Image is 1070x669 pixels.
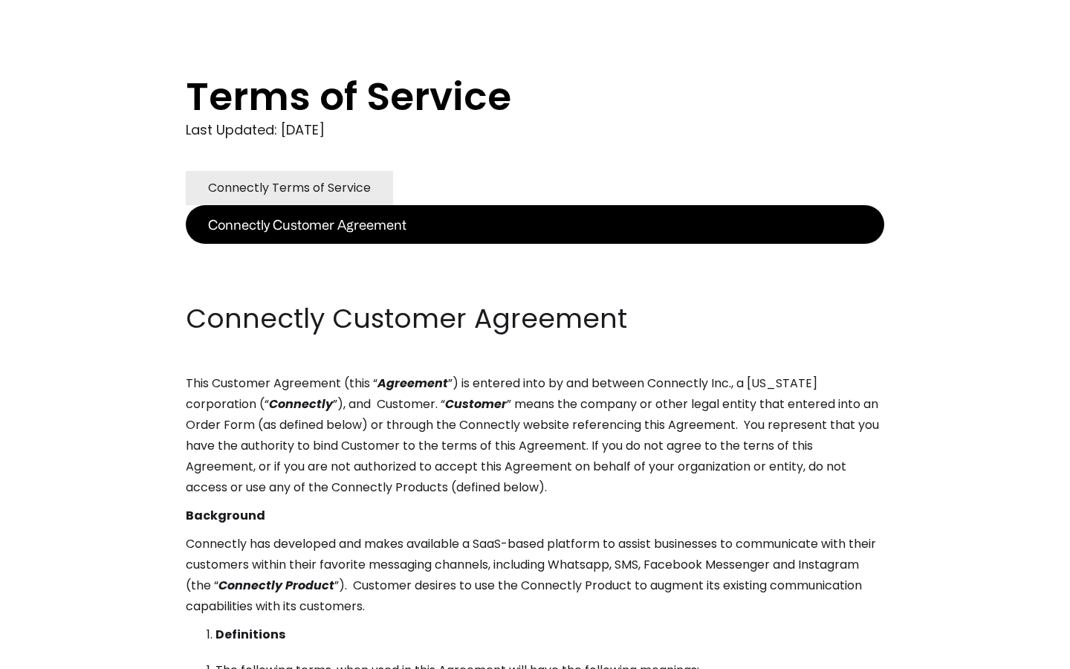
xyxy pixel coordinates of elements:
[215,626,285,643] strong: Definitions
[186,119,884,141] div: Last Updated: [DATE]
[269,395,333,413] em: Connectly
[208,214,406,235] div: Connectly Customer Agreement
[186,300,884,337] h2: Connectly Customer Agreement
[445,395,507,413] em: Customer
[186,534,884,617] p: Connectly has developed and makes available a SaaS-based platform to assist businesses to communi...
[30,643,89,664] ul: Language list
[186,373,884,498] p: This Customer Agreement (this “ ”) is entered into by and between Connectly Inc., a [US_STATE] co...
[15,641,89,664] aside: Language selected: English
[218,577,334,594] em: Connectly Product
[186,507,265,524] strong: Background
[208,178,371,198] div: Connectly Terms of Service
[186,244,884,265] p: ‍
[186,74,825,119] h1: Terms of Service
[377,375,448,392] em: Agreement
[186,272,884,293] p: ‍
